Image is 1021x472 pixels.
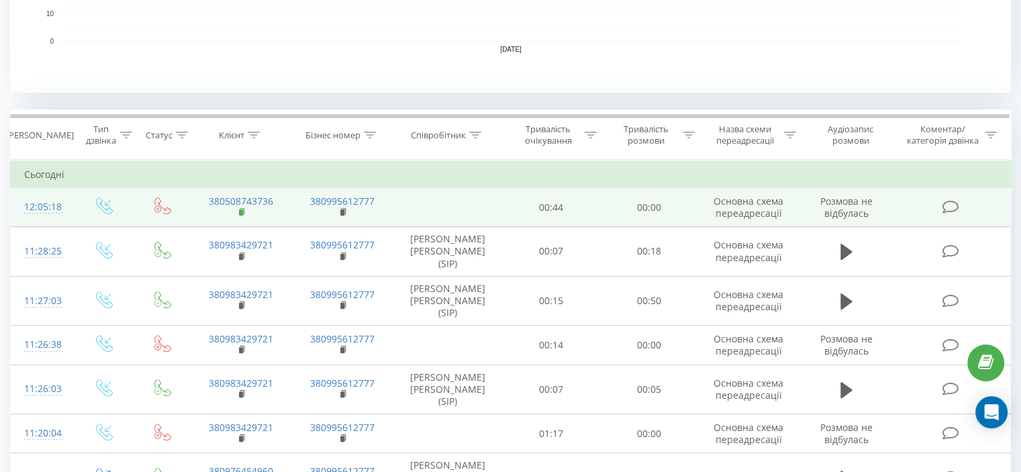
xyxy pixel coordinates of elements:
[820,332,873,357] span: Розмова не відбулась
[697,326,799,365] td: Основна схема переадресації
[310,421,375,434] a: 380995612777
[503,227,600,277] td: 00:07
[600,326,697,365] td: 00:00
[393,365,503,414] td: [PERSON_NAME] [PERSON_NAME] (SIP)
[503,326,600,365] td: 00:14
[310,238,375,251] a: 380995612777
[820,195,873,220] span: Розмова не відбулась
[209,332,273,345] a: 380983429721
[209,377,273,389] a: 380983429721
[209,195,273,207] a: 380508743736
[310,332,375,345] a: 380995612777
[515,124,582,146] div: Тривалість очікування
[6,130,74,141] div: [PERSON_NAME]
[697,227,799,277] td: Основна схема переадресації
[24,332,60,358] div: 11:26:38
[310,377,375,389] a: 380995612777
[697,414,799,453] td: Основна схема переадресації
[24,376,60,402] div: 11:26:03
[500,46,522,53] text: [DATE]
[393,276,503,326] td: [PERSON_NAME] [PERSON_NAME] (SIP)
[503,365,600,414] td: 00:07
[305,130,360,141] div: Бізнес номер
[710,124,781,146] div: Назва схеми переадресації
[903,124,981,146] div: Коментар/категорія дзвінка
[24,194,60,220] div: 12:05:18
[310,195,375,207] a: 380995612777
[600,276,697,326] td: 00:50
[310,288,375,301] a: 380995612777
[820,421,873,446] span: Розмова не відбулась
[209,238,273,251] a: 380983429721
[812,124,890,146] div: Аудіозапис розмови
[46,10,54,17] text: 10
[50,38,54,45] text: 0
[209,288,273,301] a: 380983429721
[600,188,697,227] td: 00:00
[209,421,273,434] a: 380983429721
[503,188,600,227] td: 00:44
[146,130,173,141] div: Статус
[600,227,697,277] td: 00:18
[11,161,1011,188] td: Сьогодні
[219,130,244,141] div: Клієнт
[697,276,799,326] td: Основна схема переадресації
[697,188,799,227] td: Основна схема переадресації
[600,414,697,453] td: 00:00
[503,414,600,453] td: 01:17
[85,124,116,146] div: Тип дзвінка
[411,130,466,141] div: Співробітник
[24,238,60,265] div: 11:28:25
[393,227,503,277] td: [PERSON_NAME] [PERSON_NAME] (SIP)
[697,365,799,414] td: Основна схема переадресації
[975,396,1008,428] div: Open Intercom Messenger
[24,288,60,314] div: 11:27:03
[600,365,697,414] td: 00:05
[503,276,600,326] td: 00:15
[612,124,679,146] div: Тривалість розмови
[24,420,60,446] div: 11:20:04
